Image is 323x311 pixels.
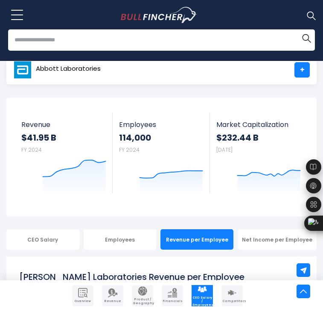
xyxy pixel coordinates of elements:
button: Search [298,29,315,46]
span: Revenue [103,299,122,303]
a: Company Revenue [102,285,123,306]
span: Revenue [21,121,106,129]
h1: [PERSON_NAME] Laboratories Revenue per Employee [19,271,304,283]
span: Competitors [222,299,242,303]
a: Market Capitalization $232.44 B [DATE] [210,113,307,193]
div: Revenue per Employee [160,229,233,250]
a: Revenue $41.95 B FY 2024 [15,113,113,193]
span: CEO Salary / Employees [192,296,212,307]
span: Product / Geography [133,298,152,305]
a: Company Financials [162,285,183,306]
strong: $41.95 B [21,132,106,143]
a: Company Competitors [221,285,243,306]
span: Financials [163,299,182,303]
small: [DATE] [216,146,233,153]
div: Net Income per Employee [238,229,317,250]
strong: $232.44 B [216,132,301,143]
span: Employees [119,121,203,129]
small: FY 2024 [21,146,42,153]
a: Employees 114,000 FY 2024 [113,113,210,193]
img: ABT logo [14,61,32,79]
a: Go to homepage [121,7,212,23]
a: Company Product/Geography [132,285,153,306]
a: Company Employees [192,285,213,306]
a: Abbott Laboratories [13,62,101,78]
small: FY 2024 [119,146,140,153]
img: Bullfincher logo [121,7,197,23]
div: CEO Salary [6,229,79,250]
a: Company Overview [72,285,93,306]
span: Abbott Laboratories [36,65,101,72]
span: Overview [73,299,93,303]
span: Market Capitalization [216,121,301,129]
a: + [294,62,310,78]
strong: 114,000 [119,132,203,143]
div: Employees [84,229,157,250]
